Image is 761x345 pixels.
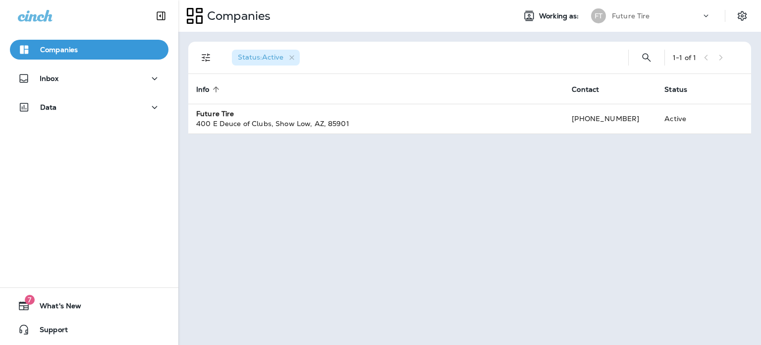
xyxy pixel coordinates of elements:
[232,50,300,66] div: Status:Active
[196,85,222,94] span: Info
[147,6,175,26] button: Collapse Sidebar
[673,54,696,62] div: 1 - 1 of 1
[564,104,656,134] td: [PHONE_NUMBER]
[238,53,283,62] span: Status : Active
[591,8,606,23] div: FT
[656,104,713,134] td: Active
[196,119,556,129] div: 400 E Deuce of Clubs , Show Low , AZ , 85901
[196,85,210,94] span: Info
[664,85,700,94] span: Status
[664,85,687,94] span: Status
[30,326,68,338] span: Support
[40,103,57,111] p: Data
[25,295,35,305] span: 7
[203,8,271,23] p: Companies
[572,85,599,94] span: Contact
[539,12,581,20] span: Working as:
[572,85,612,94] span: Contact
[733,7,751,25] button: Settings
[196,109,234,118] strong: Future Tire
[196,48,216,68] button: Filters
[10,40,168,60] button: Companies
[10,97,168,117] button: Data
[40,46,78,54] p: Companies
[637,48,656,68] button: Search Companies
[40,74,58,82] p: Inbox
[10,320,168,340] button: Support
[612,12,650,20] p: Future Tire
[30,302,81,314] span: What's New
[10,296,168,316] button: 7What's New
[10,69,168,88] button: Inbox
